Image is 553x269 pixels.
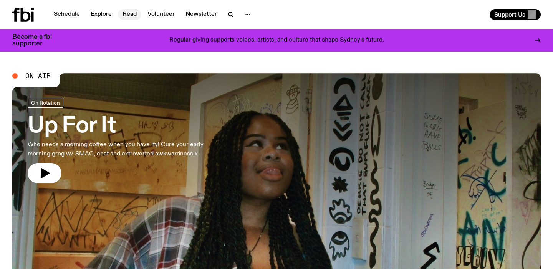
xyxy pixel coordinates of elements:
[181,9,222,20] a: Newsletter
[490,9,541,20] button: Support Us
[143,9,179,20] a: Volunteer
[31,100,60,105] span: On Rotation
[28,98,63,108] a: On Rotation
[49,9,84,20] a: Schedule
[12,34,61,47] h3: Become a fbi supporter
[494,11,525,18] span: Support Us
[28,140,224,159] p: Who needs a morning coffee when you have Ify! Cure your early morning grog w/ SMAC, chat and extr...
[28,115,224,137] h3: Up For It
[118,9,141,20] a: Read
[86,9,116,20] a: Explore
[169,37,384,44] p: Regular giving supports voices, artists, and culture that shape Sydney’s future.
[28,98,224,183] a: Up For ItWho needs a morning coffee when you have Ify! Cure your early morning grog w/ SMAC, chat...
[25,72,51,79] span: On Air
